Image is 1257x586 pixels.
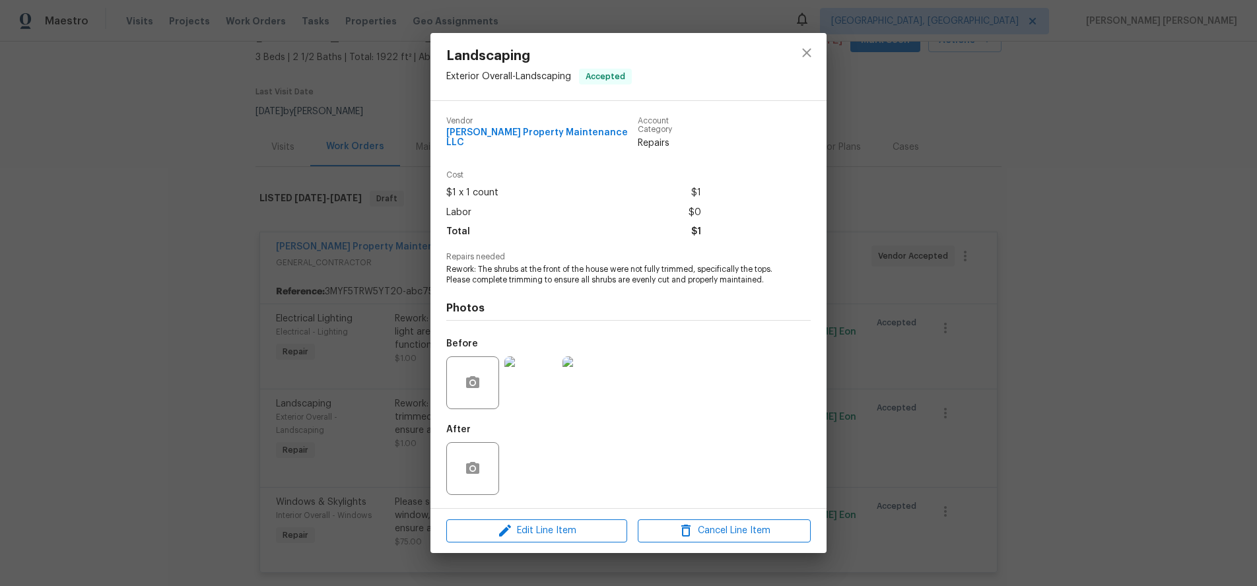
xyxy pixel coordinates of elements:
span: $0 [689,203,701,222]
button: close [791,37,823,69]
button: Cancel Line Item [638,519,811,542]
button: Edit Line Item [446,519,627,542]
span: Edit Line Item [450,523,623,539]
span: Repairs [638,137,702,150]
span: $1 [691,183,701,203]
h5: After [446,425,471,434]
span: Labor [446,203,471,222]
h4: Photos [446,302,811,315]
span: Cancel Line Item [642,523,807,539]
span: $1 [691,222,701,242]
span: Vendor [446,117,638,125]
span: Total [446,222,470,242]
span: Accepted [580,70,630,83]
span: Cost [446,171,701,179]
span: Repairs needed [446,253,811,261]
span: Rework: The shrubs at the front of the house were not fully trimmed, specifically the tops. Pleas... [446,264,774,286]
span: Account Category [638,117,702,134]
span: Landscaping [446,49,632,63]
h5: Before [446,339,478,348]
span: $1 x 1 count [446,183,498,203]
span: [PERSON_NAME] Property Maintenance LLC [446,128,638,148]
span: Exterior Overall - Landscaping [446,72,571,81]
